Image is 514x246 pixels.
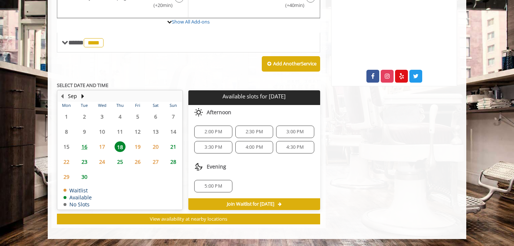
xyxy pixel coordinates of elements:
[58,102,75,109] th: Mon
[164,139,182,154] td: Select day21
[59,92,65,100] button: Previous Month
[207,109,231,115] span: Afternoon
[262,56,320,72] button: Add AnotherService
[168,141,179,152] span: 21
[281,1,303,9] span: (+40min )
[227,201,274,207] span: Join Waitlist for [DATE]
[273,60,316,67] b: Add Another Service
[129,139,146,154] td: Select day19
[129,154,146,169] td: Select day26
[111,154,128,169] td: Select day25
[150,156,161,167] span: 27
[235,126,273,138] div: 2:30 PM
[57,214,320,224] button: View availability at nearby locations
[276,126,314,138] div: 3:00 PM
[68,92,77,100] button: Sep
[115,141,126,152] span: 18
[146,154,164,169] td: Select day27
[75,154,93,169] td: Select day23
[111,102,128,109] th: Thu
[79,141,90,152] span: 16
[129,102,146,109] th: Fri
[172,18,210,25] a: Show All Add-ons
[64,195,92,200] td: Available
[164,102,182,109] th: Sun
[204,129,222,135] span: 2:00 PM
[75,169,93,184] td: Select day30
[115,156,126,167] span: 25
[111,139,128,154] td: Select day18
[61,171,72,182] span: 29
[194,126,232,138] div: 2:00 PM
[132,141,143,152] span: 19
[204,144,222,150] span: 3:30 PM
[146,139,164,154] td: Select day20
[93,102,111,109] th: Wed
[97,156,108,167] span: 24
[286,129,304,135] span: 3:00 PM
[168,156,179,167] span: 28
[146,102,164,109] th: Sat
[58,154,75,169] td: Select day22
[93,154,111,169] td: Select day24
[75,139,93,154] td: Select day16
[97,141,108,152] span: 17
[286,144,304,150] span: 4:30 PM
[235,141,273,153] div: 4:00 PM
[194,141,232,153] div: 3:30 PM
[80,92,86,100] button: Next Month
[276,141,314,153] div: 4:30 PM
[194,162,203,171] img: evening slots
[150,141,161,152] span: 20
[204,183,222,189] span: 5:00 PM
[191,93,317,100] p: Available slots for [DATE]
[79,156,90,167] span: 23
[194,180,232,192] div: 5:00 PM
[64,202,92,207] td: No Slots
[75,102,93,109] th: Tue
[132,156,143,167] span: 26
[207,164,226,170] span: Evening
[79,171,90,182] span: 30
[57,82,108,88] b: SELECT DATE AND TIME
[149,1,171,9] span: (+20min )
[246,129,263,135] span: 2:30 PM
[58,169,75,184] td: Select day29
[194,108,203,117] img: afternoon slots
[150,216,227,222] span: View availability at nearby locations
[93,139,111,154] td: Select day17
[246,144,263,150] span: 4:00 PM
[64,188,92,193] td: Waitlist
[164,154,182,169] td: Select day28
[61,156,72,167] span: 22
